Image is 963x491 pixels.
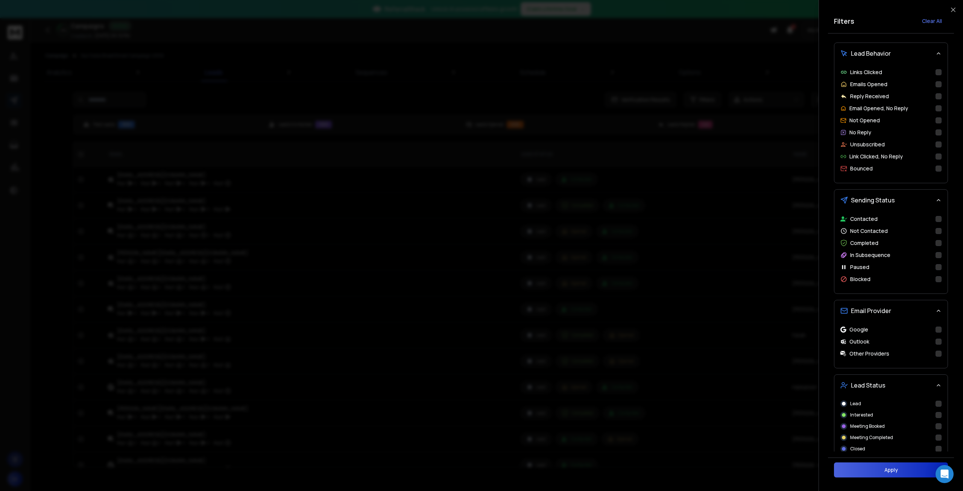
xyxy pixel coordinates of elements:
[849,105,908,112] p: Email Opened, No Reply
[850,93,889,100] p: Reply Received
[834,300,948,321] button: Email Provider
[834,462,948,477] button: Apply
[849,326,868,333] p: Google
[850,215,878,223] p: Contacted
[834,190,948,211] button: Sending Status
[834,43,948,64] button: Lead Behavior
[834,16,854,26] h2: Filters
[936,465,954,483] div: Open Intercom Messenger
[850,251,890,259] p: In Subsequence
[834,64,948,183] div: Lead Behavior
[834,211,948,293] div: Sending Status
[850,141,885,148] p: Unsubscribed
[850,68,882,76] p: Links Clicked
[851,49,891,58] span: Lead Behavior
[849,338,869,345] p: Outlook
[851,196,895,205] span: Sending Status
[850,275,870,283] p: Blocked
[834,375,948,396] button: Lead Status
[849,153,903,160] p: Link Clicked, No Reply
[850,412,873,418] p: Interested
[849,129,871,136] p: No Reply
[849,117,880,124] p: Not Opened
[916,14,948,29] button: Clear All
[834,321,948,368] div: Email Provider
[850,263,869,271] p: Paused
[850,423,885,429] p: Meeting Booked
[849,350,889,357] p: Other Providers
[851,306,891,315] span: Email Provider
[850,239,878,247] p: Completed
[850,446,865,452] p: Closed
[850,401,861,407] p: Lead
[850,227,888,235] p: Not Contacted
[850,435,893,441] p: Meeting Completed
[850,81,887,88] p: Emails Opened
[850,165,873,172] p: Bounced
[851,381,886,390] span: Lead Status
